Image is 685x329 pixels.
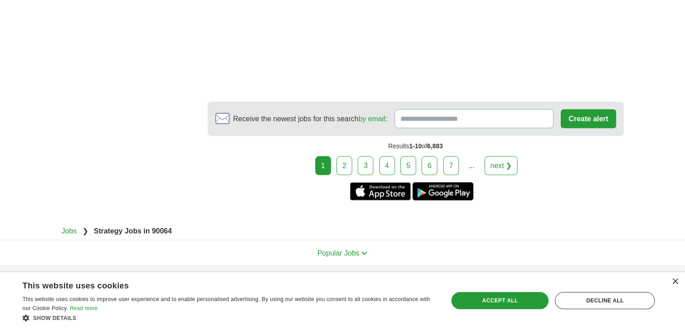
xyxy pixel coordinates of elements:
[555,292,655,309] div: Decline all
[33,315,77,321] span: Show details
[94,227,172,234] strong: Strategy Jobs in 90064
[336,156,352,175] a: 2
[233,113,387,124] span: Receive the newest jobs for this search :
[208,136,624,156] div: Results of
[23,313,435,322] div: Show details
[358,114,386,122] a: by email
[315,156,331,175] div: 1
[561,109,616,128] button: Create alert
[361,251,367,255] img: toggle icon
[443,156,459,175] a: 7
[62,227,77,234] a: Jobs
[671,279,678,285] div: Close
[82,227,88,234] span: ❯
[422,156,437,175] a: 6
[23,278,413,291] div: This website uses cookies
[318,249,359,256] span: Popular Jobs
[400,156,416,175] a: 5
[451,292,549,309] div: Accept all
[413,182,473,200] a: Get the Android app
[358,156,373,175] a: 3
[483,266,624,291] h4: Country selection
[350,182,411,200] a: Get the iPhone app
[23,296,430,311] span: This website uses cookies to improve user experience and to enable personalised advertising. By u...
[70,305,98,311] a: Read more, opens a new window
[463,156,481,174] div: ...
[427,142,443,149] span: 6,883
[409,142,422,149] span: 1-10
[379,156,395,175] a: 4
[485,156,518,175] a: next ❯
